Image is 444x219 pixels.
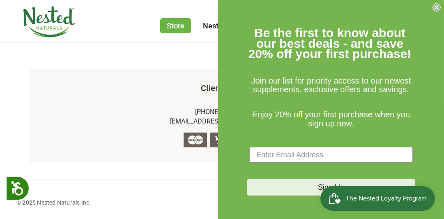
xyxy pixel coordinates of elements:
button: Close dialog [432,3,441,12]
span: Join our list for priority access to our newest supplements, exclusive offers and savings. [251,76,411,94]
div: © 2025 Nested Naturals Inc. [16,198,91,207]
a: Store [160,18,191,33]
img: credit-cards.png [184,133,260,147]
img: Nested Naturals [22,6,76,37]
span: Enjoy 20% off your first purchase when you sign up now. [252,110,410,128]
span: Be the first to know about our best deals - and save 20% off your first purchase! [248,26,412,61]
a: [EMAIL_ADDRESS][DOMAIN_NAME] [170,117,274,125]
h5: Client Care [43,82,401,94]
a: [PHONE_NUMBER] [195,108,249,116]
a: Nested Rewards [203,21,257,30]
iframe: Button to open loyalty program pop-up [320,186,436,211]
input: Enter Email Address [249,147,413,163]
button: Sign Up [247,179,415,196]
